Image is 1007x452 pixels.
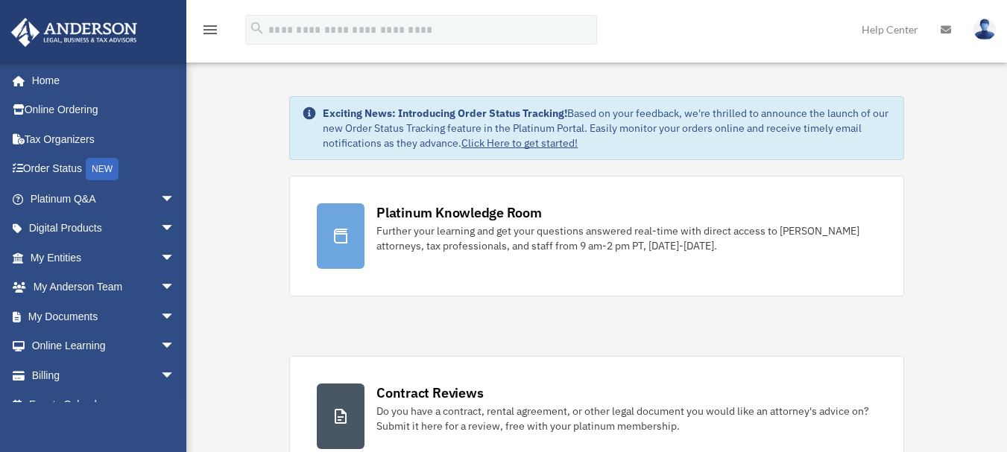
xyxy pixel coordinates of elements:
[10,273,198,302] a: My Anderson Teamarrow_drop_down
[10,214,198,243] a: Digital Productsarrow_drop_down
[376,203,542,222] div: Platinum Knowledge Room
[160,184,190,214] span: arrow_drop_down
[10,331,198,361] a: Online Learningarrow_drop_down
[201,26,219,39] a: menu
[10,154,198,185] a: Order StatusNEW
[10,360,198,390] a: Billingarrow_drop_down
[10,124,198,154] a: Tax Organizers
[160,302,190,332] span: arrow_drop_down
[376,383,483,402] div: Contract Reviews
[10,390,198,420] a: Events Calendar
[323,106,891,150] div: Based on your feedback, we're thrilled to announce the launch of our new Order Status Tracking fe...
[10,66,190,95] a: Home
[160,214,190,244] span: arrow_drop_down
[10,302,198,331] a: My Documentsarrow_drop_down
[10,95,198,125] a: Online Ordering
[249,20,265,36] i: search
[10,184,198,214] a: Platinum Q&Aarrow_drop_down
[160,273,190,303] span: arrow_drop_down
[289,176,904,296] a: Platinum Knowledge Room Further your learning and get your questions answered real-time with dire...
[7,18,142,47] img: Anderson Advisors Platinum Portal
[323,106,567,120] strong: Exciting News: Introducing Order Status Tracking!
[160,331,190,362] span: arrow_drop_down
[160,360,190,391] span: arrow_drop_down
[201,21,219,39] i: menu
[86,158,119,180] div: NEW
[10,243,198,273] a: My Entitiesarrow_drop_down
[160,243,190,273] span: arrow_drop_down
[376,404,877,433] div: Do you have a contract, rental agreement, or other legal document you would like an attorney's ad...
[376,223,877,253] div: Further your learning and get your questions answered real-time with direct access to [PERSON_NAM...
[973,19,996,40] img: User Pic
[461,136,578,150] a: Click Here to get started!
